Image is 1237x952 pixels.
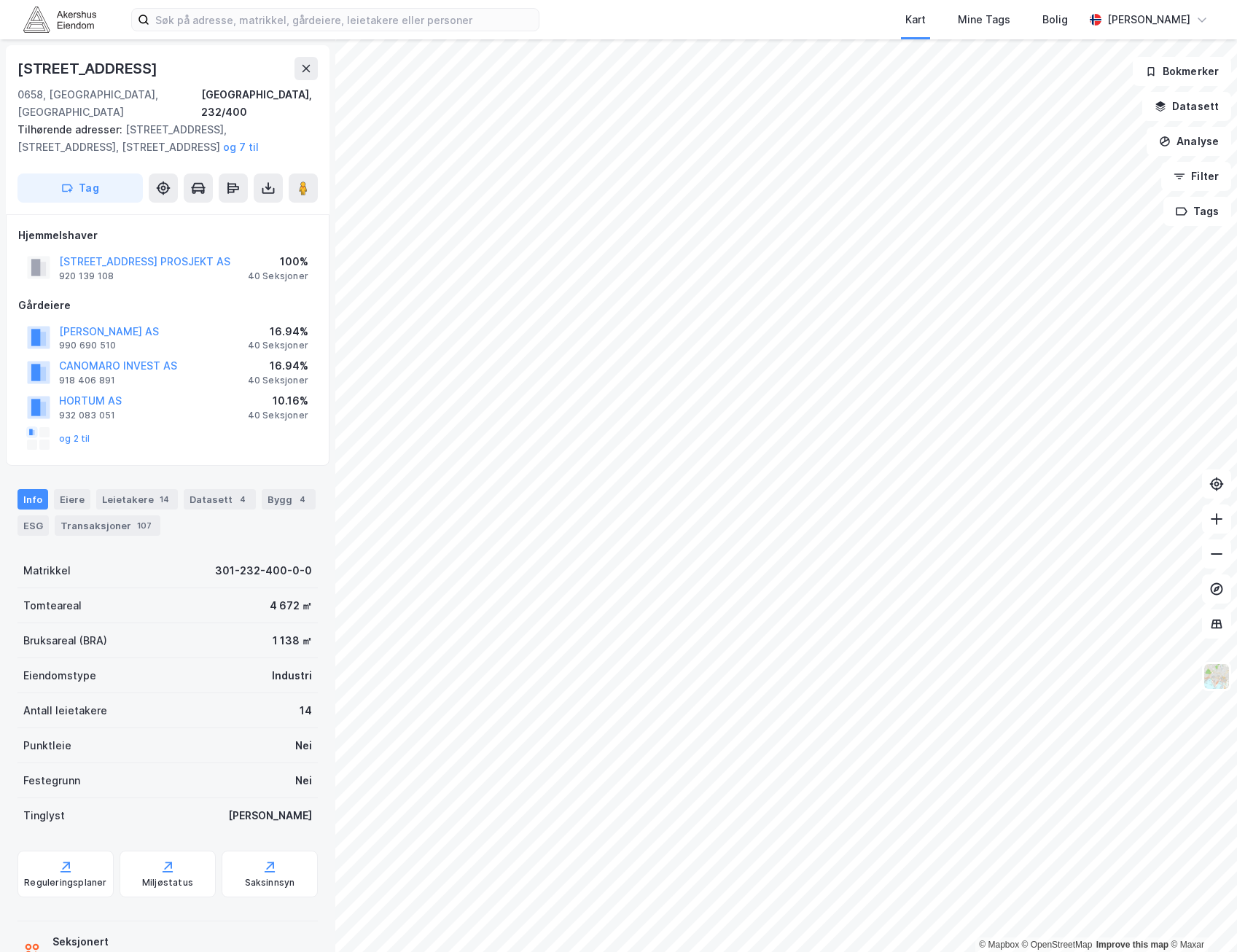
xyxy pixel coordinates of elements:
[295,492,310,507] div: 4
[245,877,295,889] div: Saksinnsyn
[17,121,306,156] div: [STREET_ADDRESS], [STREET_ADDRESS], [STREET_ADDRESS]
[1203,663,1230,690] img: Z
[215,562,312,580] div: 301-232-400-0-0
[17,489,48,510] div: Info
[18,227,317,244] div: Hjemmelshaver
[1163,197,1231,226] button: Tags
[184,489,256,510] div: Datasett
[17,123,125,136] span: Tilhørende adresser:
[23,632,107,649] div: Bruksareal (BRA)
[23,667,96,684] div: Eiendomstype
[17,86,201,121] div: 0658, [GEOGRAPHIC_DATA], [GEOGRAPHIC_DATA]
[1096,940,1168,950] a: Improve this map
[23,772,80,789] div: Festegrunn
[1161,162,1231,191] button: Filter
[23,702,107,719] div: Antall leietakere
[149,9,539,31] input: Søk på adresse, matrikkel, gårdeiere, leietakere eller personer
[59,410,115,421] div: 932 083 051
[272,667,312,684] div: Industri
[134,518,155,533] div: 107
[248,323,308,340] div: 16.94%
[17,515,49,536] div: ESG
[248,270,308,282] div: 40 Seksjoner
[1164,882,1237,952] iframe: Chat Widget
[248,410,308,421] div: 40 Seksjoner
[905,11,926,28] div: Kart
[59,375,115,386] div: 918 406 891
[96,489,178,510] div: Leietakere
[228,807,312,824] div: [PERSON_NAME]
[59,340,116,351] div: 990 690 510
[157,492,172,507] div: 14
[1022,940,1093,950] a: OpenStreetMap
[248,253,308,270] div: 100%
[979,940,1019,950] a: Mapbox
[958,11,1010,28] div: Mine Tags
[248,357,308,375] div: 16.94%
[55,515,160,536] div: Transaksjoner
[23,737,71,754] div: Punktleie
[248,392,308,410] div: 10.16%
[270,597,312,614] div: 4 672 ㎡
[1142,92,1231,121] button: Datasett
[23,597,82,614] div: Tomteareal
[235,492,250,507] div: 4
[1133,57,1231,86] button: Bokmerker
[1107,11,1190,28] div: [PERSON_NAME]
[23,562,71,580] div: Matrikkel
[1042,11,1068,28] div: Bolig
[17,173,143,203] button: Tag
[273,632,312,649] div: 1 138 ㎡
[18,297,317,314] div: Gårdeiere
[24,877,106,889] div: Reguleringsplaner
[52,933,240,951] div: Seksjonert
[1164,882,1237,952] div: Kontrollprogram for chat
[1147,127,1231,156] button: Analyse
[201,86,318,121] div: [GEOGRAPHIC_DATA], 232/400
[262,489,316,510] div: Bygg
[17,57,160,80] div: [STREET_ADDRESS]
[23,7,96,32] img: akershus-eiendom-logo.9091f326c980b4bce74ccdd9f866810c.svg
[248,340,308,351] div: 40 Seksjoner
[300,702,312,719] div: 14
[23,807,65,824] div: Tinglyst
[142,877,193,889] div: Miljøstatus
[54,489,90,510] div: Eiere
[295,772,312,789] div: Nei
[248,375,308,386] div: 40 Seksjoner
[295,737,312,754] div: Nei
[59,270,114,282] div: 920 139 108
